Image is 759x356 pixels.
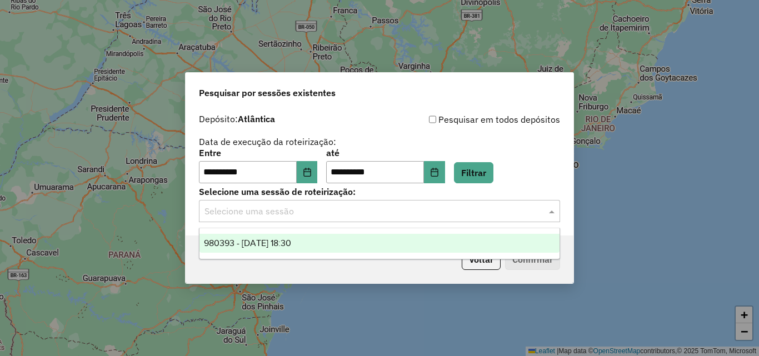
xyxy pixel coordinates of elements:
[199,228,560,259] ng-dropdown-panel: Options list
[326,146,445,159] label: até
[204,238,291,248] span: 980393 - [DATE] 18:30
[462,249,501,270] button: Voltar
[199,146,317,159] label: Entre
[454,162,493,183] button: Filtrar
[424,161,445,183] button: Choose Date
[238,113,275,124] strong: Atlântica
[297,161,318,183] button: Choose Date
[199,185,560,198] label: Selecione uma sessão de roteirização:
[199,112,275,126] label: Depósito:
[199,135,336,148] label: Data de execução da roteirização:
[379,113,560,126] div: Pesquisar em todos depósitos
[199,86,336,99] span: Pesquisar por sessões existentes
